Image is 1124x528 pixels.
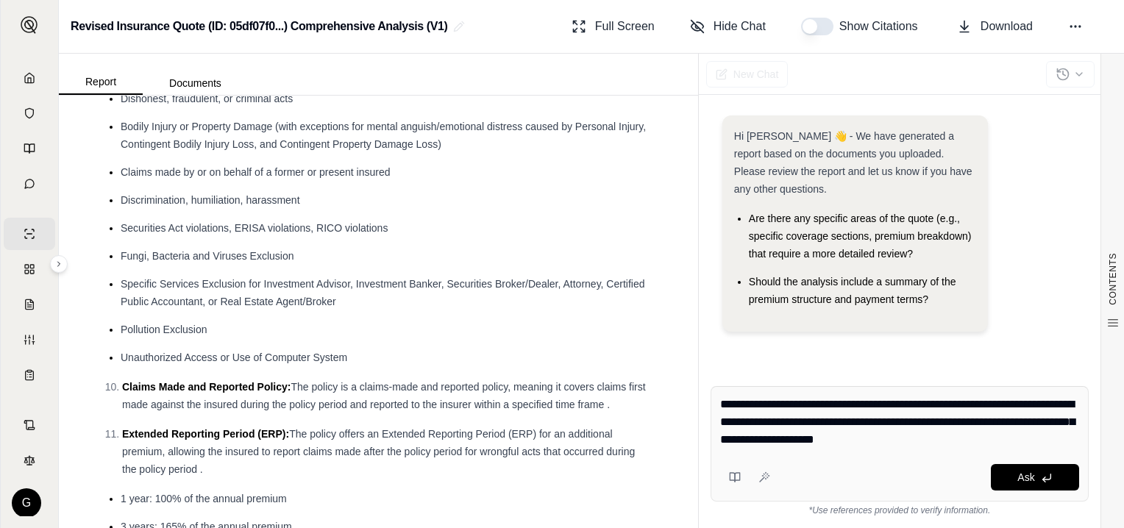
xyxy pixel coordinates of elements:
div: G [12,488,41,518]
span: Should the analysis include a summary of the premium structure and payment terms? [749,276,956,305]
button: Full Screen [566,12,661,41]
a: Policy Comparisons [4,253,55,285]
span: Are there any specific areas of the quote (e.g., specific coverage sections, premium breakdown) t... [749,213,972,260]
span: Hi [PERSON_NAME] 👋 - We have generated a report based on the documents you uploaded. Please revie... [734,130,972,195]
span: Dishonest, fraudulent, or criminal acts [121,93,293,104]
span: Claims Made and Reported Policy: [122,381,291,393]
button: Expand sidebar [50,255,68,273]
a: Legal Search Engine [4,444,55,477]
span: The policy is a claims-made and reported policy, meaning it covers claims first made against the ... [122,381,646,410]
span: Hide Chat [714,18,766,35]
h2: Revised Insurance Quote (ID: 05df07f0...) Comprehensive Analysis (V1) [71,13,447,40]
span: Discrimination, humiliation, harassment [121,194,300,206]
span: Unauthorized Access or Use of Computer System [121,352,347,363]
span: 1 year: 100% of the annual premium [121,493,287,504]
a: Documents Vault [4,97,55,129]
a: Chat [4,168,55,200]
button: Hide Chat [684,12,772,41]
span: Pollution Exclusion [121,324,207,335]
span: Securities Act violations, ERISA violations, RICO violations [121,222,388,234]
button: Documents [143,71,248,95]
span: Fungi, Bacteria and Viruses Exclusion [121,250,294,262]
a: Claim Coverage [4,288,55,321]
button: Ask [991,464,1079,490]
button: Report [59,70,143,95]
a: Contract Analysis [4,409,55,441]
a: Coverage Table [4,359,55,391]
button: Expand sidebar [15,10,44,40]
span: Specific Services Exclusion for Investment Advisor, Investment Banker, Securities Broker/Dealer, ... [121,278,645,307]
span: Download [981,18,1033,35]
span: Extended Reporting Period (ERP): [122,428,289,440]
span: Show Citations [839,18,922,35]
span: The policy offers an Extended Reporting Period (ERP) for an additional premium, allowing the insu... [122,428,635,475]
a: Home [4,62,55,94]
div: *Use references provided to verify information. [711,502,1089,516]
span: Full Screen [595,18,655,35]
button: Download [951,12,1039,41]
span: Bodily Injury or Property Damage (with exceptions for mental anguish/emotional distress caused by... [121,121,646,150]
span: CONTENTS [1107,253,1119,305]
a: Prompt Library [4,132,55,165]
span: Ask [1017,471,1034,483]
span: Claims made by or on behalf of a former or present insured [121,166,391,178]
a: Single Policy [4,218,55,250]
img: Expand sidebar [21,16,38,34]
a: Custom Report [4,324,55,356]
